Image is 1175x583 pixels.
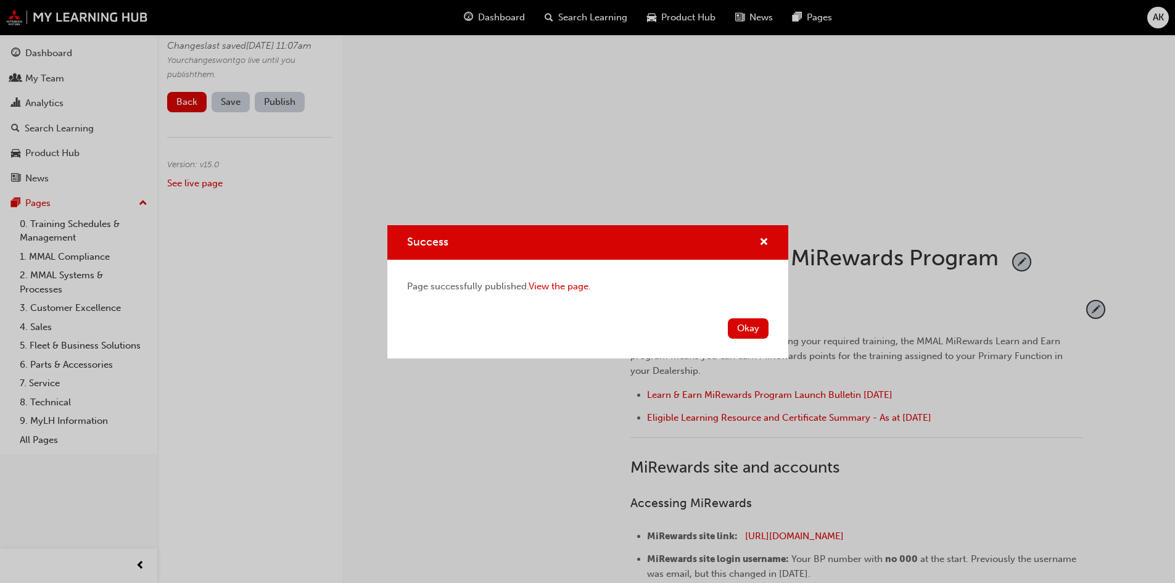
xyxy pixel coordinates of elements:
[759,238,769,249] span: cross-icon
[407,281,591,292] span: Page successfully published. .
[407,235,448,249] span: Success
[529,281,588,292] a: View the page
[759,235,769,250] button: cross-icon
[387,225,788,358] div: Success
[728,318,769,339] button: Okay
